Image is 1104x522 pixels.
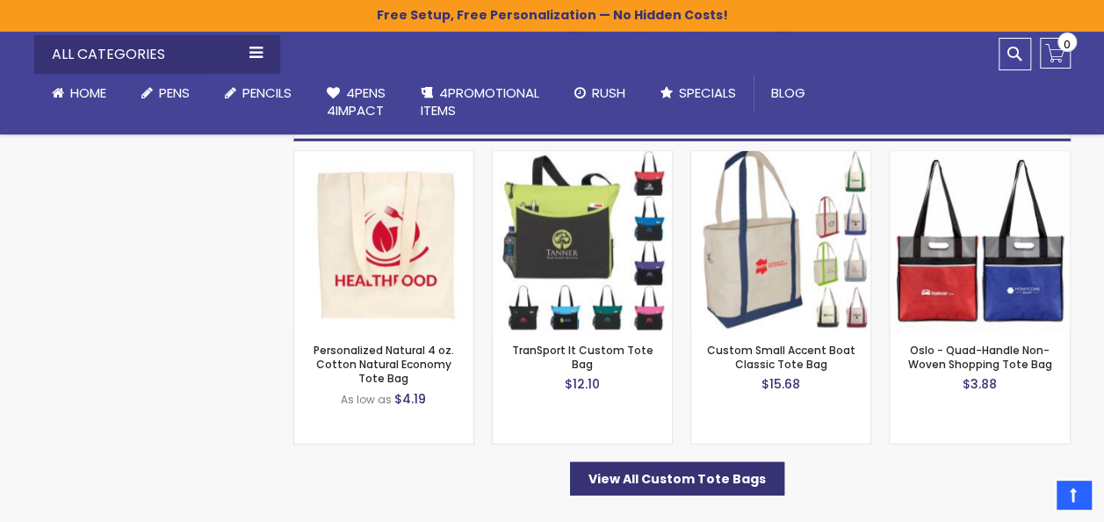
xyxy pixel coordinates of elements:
[890,150,1069,165] a: Oslo - Quad-Handle Non-Woven Shopping Tote Bag
[341,392,392,407] span: As low as
[511,343,653,372] a: TranSport It Custom Tote Bag
[294,151,473,330] img: Personalized Natural 4 oz. Cotton Natural Economy Tote Bag
[70,83,106,102] span: Home
[1040,38,1071,69] a: 0
[643,74,754,112] a: Specials
[159,83,190,102] span: Pens
[34,35,280,74] div: All Categories
[294,150,473,165] a: Personalized Natural 4 oz. Cotton Natural Economy Tote Bag
[761,375,800,393] span: $15.68
[421,83,539,120] span: 4PROMOTIONAL ITEMS
[34,74,124,112] a: Home
[691,151,870,330] img: Custom Small Accent Boat Classic Tote Bag
[890,151,1069,330] img: Oslo - Quad-Handle Non-Woven Shopping Tote Bag
[309,74,403,131] a: 4Pens4impact
[754,74,823,112] a: Blog
[124,74,207,112] a: Pens
[1064,36,1071,53] span: 0
[493,151,672,330] img: TranSport It Custom Tote Bag
[592,83,625,102] span: Rush
[207,74,309,112] a: Pencils
[493,150,672,165] a: TranSport It Custom Tote Bag
[771,83,805,102] span: Blog
[403,74,557,131] a: 4PROMOTIONALITEMS
[314,343,454,386] a: Personalized Natural 4 oz. Cotton Natural Economy Tote Bag
[963,375,997,393] span: $3.88
[394,390,426,408] span: $4.19
[557,74,643,112] a: Rush
[691,150,870,165] a: Custom Small Accent Boat Classic Tote Bag
[707,343,855,372] a: Custom Small Accent Boat Classic Tote Bag
[907,343,1051,372] a: Oslo - Quad-Handle Non-Woven Shopping Tote Bag
[242,83,292,102] span: Pencils
[570,462,784,496] a: View All Custom Tote Bags
[588,470,766,488] span: View All Custom Tote Bags
[565,375,600,393] span: $12.10
[679,83,736,102] span: Specials
[327,83,386,120] span: 4Pens 4impact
